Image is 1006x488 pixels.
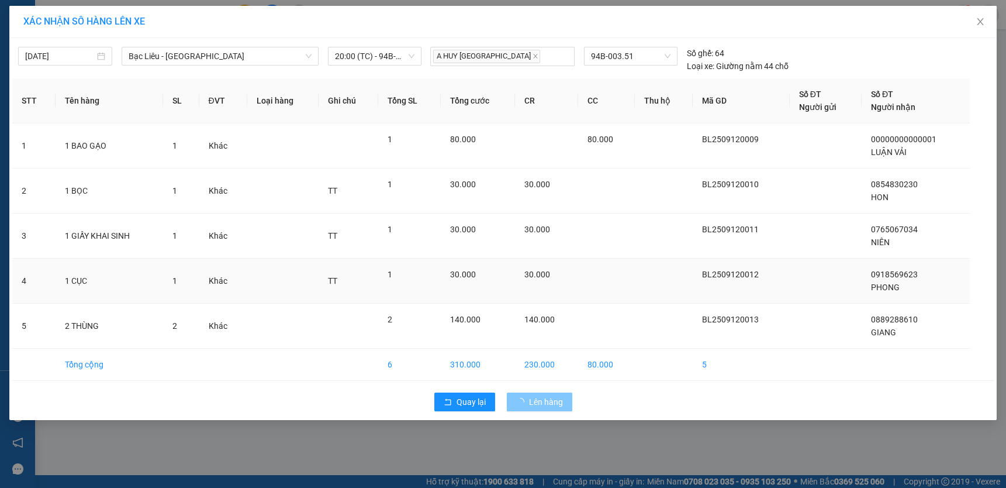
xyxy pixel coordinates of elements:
div: Giường nằm 44 chỗ [687,60,789,73]
span: Người nhận [871,102,915,112]
span: 0854830230 [871,180,918,189]
button: rollbackQuay lại [434,393,495,411]
span: 140.000 [450,315,480,324]
span: 1 [388,225,392,234]
b: Nhà Xe Hà My [67,8,155,22]
th: STT [12,78,56,123]
span: 1 [172,231,177,240]
span: A HUY [GEOGRAPHIC_DATA] [433,50,540,63]
td: 310.000 [441,349,515,381]
td: 1 BỌC [56,169,163,214]
td: Tổng cộng [56,349,163,381]
td: 1 [12,123,56,169]
span: Số ĐT [799,90,821,99]
span: 20:00 (TC) - 94B-003.51 [335,47,415,65]
td: 5 [693,349,790,381]
span: Quay lại [457,396,486,408]
span: BL2509120013 [702,315,759,324]
td: 4 [12,259,56,304]
td: 1 CỤC [56,259,163,304]
span: 00000000000001 [871,135,936,144]
span: close [533,53,538,59]
span: BL2509120012 [702,270,759,279]
th: Thu hộ [635,78,693,123]
th: CC [578,78,635,123]
span: 30.000 [524,225,550,234]
input: 12/09/2025 [25,50,95,63]
span: loading [516,398,529,406]
th: CR [515,78,578,123]
span: TT [328,231,337,240]
span: close [976,17,985,26]
td: Khác [199,214,247,259]
td: 6 [378,349,441,381]
td: Khác [199,304,247,349]
th: Tên hàng [56,78,163,123]
span: Bạc Liêu - Sài Gòn [129,47,312,65]
span: 0889288610 [871,315,918,324]
span: phone [67,43,77,52]
span: 94B-003.51 [591,47,670,65]
button: Close [964,6,997,39]
span: BL2509120011 [702,225,759,234]
span: Số ĐT [871,90,893,99]
td: Khác [199,123,247,169]
span: HON [871,193,889,202]
td: 2 [12,169,56,214]
span: TT [328,276,337,286]
td: Khác [199,259,247,304]
th: Ghi chú [319,78,379,123]
span: Loại xe: [687,60,714,73]
span: 30.000 [450,180,476,189]
td: 80.000 [578,349,635,381]
span: BL2509120009 [702,135,759,144]
span: 1 [172,141,177,150]
span: 80.000 [587,135,613,144]
li: 0946 508 595 [5,40,223,55]
span: environment [67,28,77,37]
li: 995 [PERSON_NAME] [5,26,223,40]
span: 30.000 [524,180,550,189]
span: 80.000 [450,135,476,144]
span: 30.000 [450,225,476,234]
span: Người gửi [799,102,836,112]
span: 30.000 [450,270,476,279]
td: 3 [12,214,56,259]
td: 1 GIẤY KHAI SINH [56,214,163,259]
span: 1 [388,270,392,279]
th: Tổng SL [378,78,441,123]
span: 0918569623 [871,270,918,279]
th: Tổng cước [441,78,515,123]
div: 64 [687,47,724,60]
span: GIANG [871,328,896,337]
span: 1 [172,276,177,286]
span: 140.000 [524,315,555,324]
th: ĐVT [199,78,247,123]
span: 0765067034 [871,225,918,234]
span: 1 [172,186,177,195]
span: BL2509120010 [702,180,759,189]
span: 1 [388,135,392,144]
span: 2 [388,315,392,324]
span: Lên hàng [529,396,563,408]
td: 230.000 [515,349,578,381]
span: LUẬN VẢI [871,147,907,157]
span: 30.000 [524,270,550,279]
td: 1 BAO GẠO [56,123,163,169]
b: GỬI : Bến Xe Bạc Liêu [5,73,163,92]
span: XÁC NHẬN SỐ HÀNG LÊN XE [23,16,145,27]
span: down [305,53,312,60]
span: TT [328,186,337,195]
span: 2 [172,321,177,331]
span: 1 [388,180,392,189]
button: Lên hàng [507,393,572,411]
td: 5 [12,304,56,349]
td: Khác [199,169,247,214]
td: 2 THÙNG [56,304,163,349]
span: rollback [444,398,452,407]
th: Mã GD [693,78,790,123]
span: NIÊN [871,238,890,247]
th: SL [163,78,199,123]
span: Số ghế: [687,47,713,60]
th: Loại hàng [247,78,319,123]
